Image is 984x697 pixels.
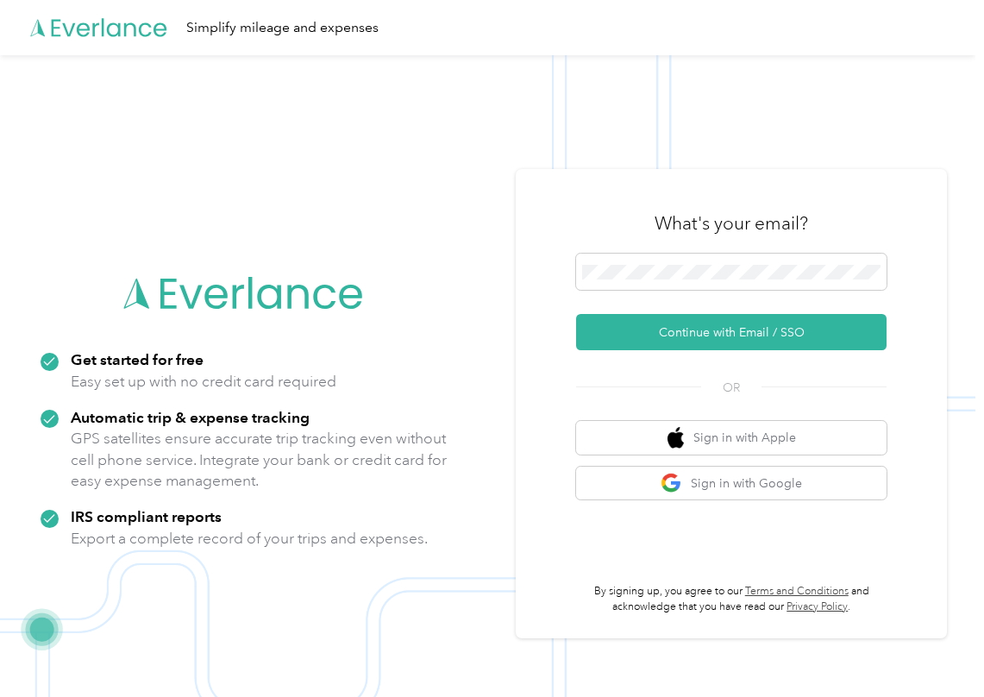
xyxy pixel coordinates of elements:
span: OR [701,379,762,397]
p: Export a complete record of your trips and expenses. [71,528,428,549]
a: Privacy Policy [787,600,848,613]
button: apple logoSign in with Apple [576,421,887,455]
strong: Automatic trip & expense tracking [71,408,310,426]
button: Continue with Email / SSO [576,314,887,350]
iframe: Everlance-gr Chat Button Frame [887,600,984,697]
img: apple logo [667,427,685,449]
strong: IRS compliant reports [71,507,222,525]
div: Simplify mileage and expenses [186,17,379,39]
p: By signing up, you agree to our and acknowledge that you have read our . [576,584,887,614]
p: GPS satellites ensure accurate trip tracking even without cell phone service. Integrate your bank... [71,428,448,492]
img: google logo [661,473,682,494]
h3: What's your email? [655,211,808,235]
strong: Get started for free [71,350,204,368]
button: google logoSign in with Google [576,467,887,500]
p: Easy set up with no credit card required [71,371,336,392]
a: Terms and Conditions [745,585,849,598]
